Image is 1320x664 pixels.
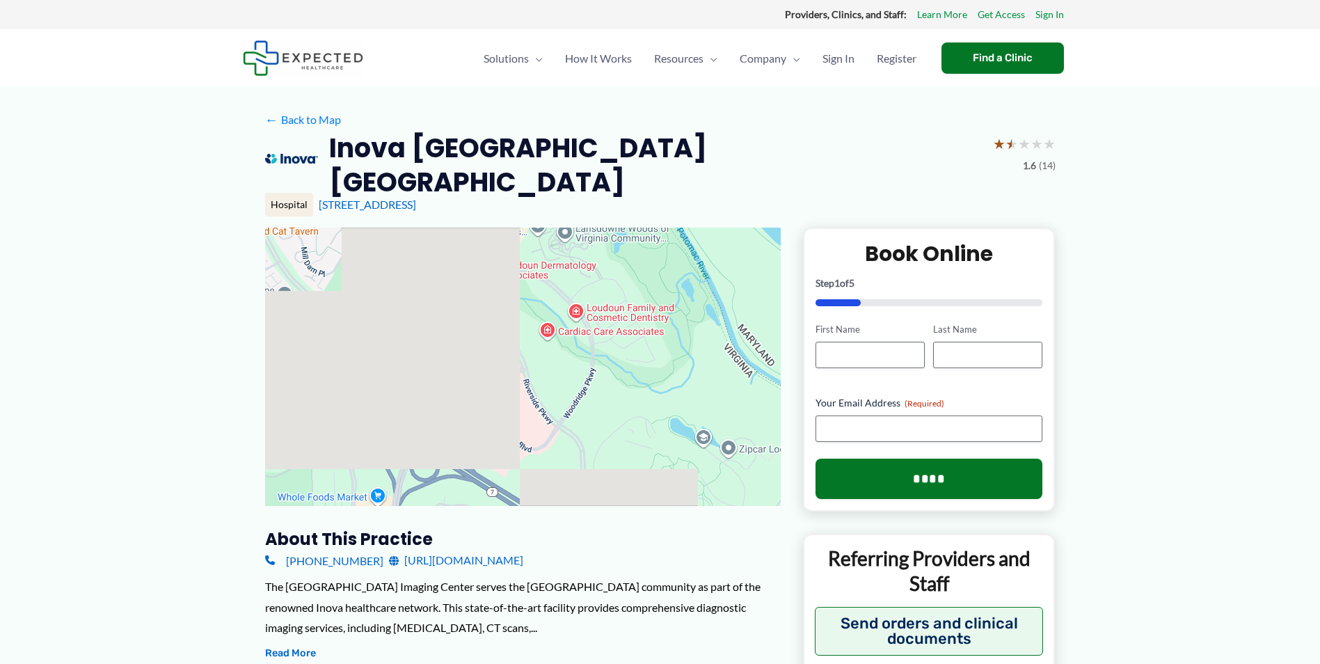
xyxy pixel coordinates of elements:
[740,34,786,83] span: Company
[785,8,907,20] strong: Providers, Clinics, and Staff:
[1039,157,1056,175] span: (14)
[1018,131,1031,157] span: ★
[484,34,529,83] span: Solutions
[243,40,363,76] img: Expected Healthcare Logo - side, dark font, small
[917,6,967,24] a: Learn More
[815,546,1044,596] p: Referring Providers and Staff
[265,109,341,130] a: ←Back to Map
[389,550,523,571] a: [URL][DOMAIN_NAME]
[472,34,928,83] nav: Primary Site Navigation
[654,34,703,83] span: Resources
[786,34,800,83] span: Menu Toggle
[816,323,925,336] label: First Name
[643,34,729,83] a: ResourcesMenu Toggle
[834,277,840,289] span: 1
[978,6,1025,24] a: Get Access
[265,550,383,571] a: [PHONE_NUMBER]
[816,396,1043,410] label: Your Email Address
[849,277,854,289] span: 5
[816,278,1043,288] p: Step of
[265,576,781,638] div: The [GEOGRAPHIC_DATA] Imaging Center serves the [GEOGRAPHIC_DATA] community as part of the renown...
[905,398,944,409] span: (Required)
[1031,131,1043,157] span: ★
[319,198,416,211] a: [STREET_ADDRESS]
[472,34,554,83] a: SolutionsMenu Toggle
[811,34,866,83] a: Sign In
[877,34,916,83] span: Register
[993,131,1005,157] span: ★
[265,528,781,550] h3: About this practice
[529,34,543,83] span: Menu Toggle
[265,193,313,216] div: Hospital
[1005,131,1018,157] span: ★
[816,240,1043,267] h2: Book Online
[1043,131,1056,157] span: ★
[866,34,928,83] a: Register
[265,113,278,126] span: ←
[822,34,854,83] span: Sign In
[265,645,316,662] button: Read More
[1023,157,1036,175] span: 1.6
[815,607,1044,656] button: Send orders and clinical documents
[329,131,981,200] h2: Inova [GEOGRAPHIC_DATA] [GEOGRAPHIC_DATA]
[933,323,1042,336] label: Last Name
[554,34,643,83] a: How It Works
[1035,6,1064,24] a: Sign In
[703,34,717,83] span: Menu Toggle
[941,42,1064,74] a: Find a Clinic
[729,34,811,83] a: CompanyMenu Toggle
[565,34,632,83] span: How It Works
